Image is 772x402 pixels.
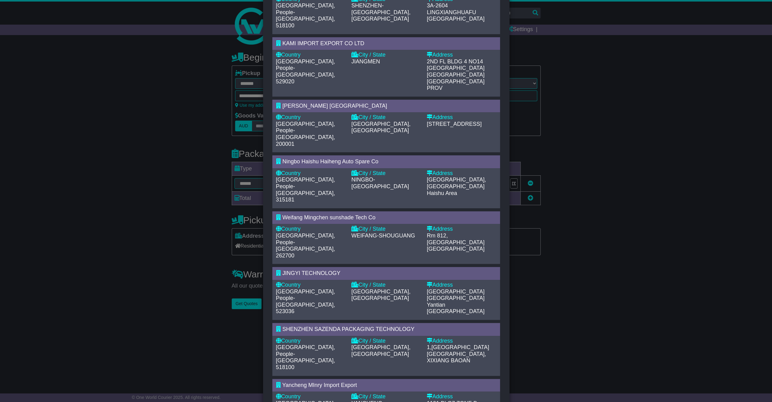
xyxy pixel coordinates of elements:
[276,233,335,259] span: [GEOGRAPHIC_DATA], People-[GEOGRAPHIC_DATA], 262700
[282,103,387,109] span: [PERSON_NAME] [GEOGRAPHIC_DATA]
[427,226,496,233] div: Address
[351,114,421,121] div: City / State
[351,344,410,357] span: [GEOGRAPHIC_DATA], [GEOGRAPHIC_DATA]
[351,2,410,22] span: SHENZHEN-[GEOGRAPHIC_DATA], [GEOGRAPHIC_DATA]
[276,2,335,29] span: [GEOGRAPHIC_DATA], People-[GEOGRAPHIC_DATA], 518100
[427,302,484,315] span: Yantian [GEOGRAPHIC_DATA]
[276,170,345,177] div: Country
[427,393,496,400] div: Address
[282,214,376,221] span: Weifang Mingchen sunshade Tech Co
[351,289,410,301] span: [GEOGRAPHIC_DATA], [GEOGRAPHIC_DATA]
[351,177,409,189] span: NINGBO-[GEOGRAPHIC_DATA]
[282,40,364,46] span: KAMI IMPORT EXPORT CO LTD
[351,170,421,177] div: City / State
[351,58,380,65] span: JIANGMEN
[351,393,421,400] div: City / State
[351,338,421,344] div: City / State
[276,344,335,370] span: [GEOGRAPHIC_DATA], People-[GEOGRAPHIC_DATA], 518100
[276,338,345,344] div: Country
[282,382,357,388] span: Yancheng MInry Import Export
[427,338,496,344] div: Address
[427,114,496,121] div: Address
[427,233,484,245] span: Rm 812, [GEOGRAPHIC_DATA]
[427,16,484,22] span: [GEOGRAPHIC_DATA]
[427,177,486,189] span: [GEOGRAPHIC_DATA], [GEOGRAPHIC_DATA]
[427,52,496,58] div: Address
[351,52,421,58] div: City / State
[276,226,345,233] div: Country
[276,114,345,121] div: Country
[276,52,345,58] div: Country
[427,2,476,15] span: 3A-2604 LINGXIANGHUAFU
[427,58,484,71] span: 2ND FL BLDG 4 NO14 [GEOGRAPHIC_DATA]
[276,393,345,400] div: Country
[427,282,496,289] div: Address
[276,289,335,315] span: [GEOGRAPHIC_DATA], People-[GEOGRAPHIC_DATA], 523036
[351,233,415,239] span: WEIFANG-SHOUGUANG
[427,190,457,196] span: Haishu Area
[427,289,484,301] span: [GEOGRAPHIC_DATA] [GEOGRAPHIC_DATA]
[351,121,410,134] span: [GEOGRAPHIC_DATA], [GEOGRAPHIC_DATA]
[427,246,484,252] span: [GEOGRAPHIC_DATA]
[282,326,414,332] span: SHENZHEN SAZENDA PACKAGING TECHNOLOGY
[276,282,345,289] div: Country
[282,270,341,276] span: JINGYI TECHNOLOGY
[276,177,335,203] span: [GEOGRAPHIC_DATA], People-[GEOGRAPHIC_DATA], 315181
[427,72,484,91] span: [GEOGRAPHIC_DATA] [GEOGRAPHIC_DATA] PROV
[427,170,496,177] div: Address
[351,226,421,233] div: City / State
[276,121,335,147] span: [GEOGRAPHIC_DATA], People-[GEOGRAPHIC_DATA], 200001
[427,344,489,350] span: 1,[GEOGRAPHIC_DATA]
[276,58,335,85] span: [GEOGRAPHIC_DATA], People-[GEOGRAPHIC_DATA], 529020
[351,282,421,289] div: City / State
[282,158,378,165] span: Ningbo Haishu Haiheng Auto Spare Co
[427,121,482,127] span: [STREET_ADDRESS]
[427,351,486,364] span: [GEOGRAPHIC_DATA], XIXIANG BAOAN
